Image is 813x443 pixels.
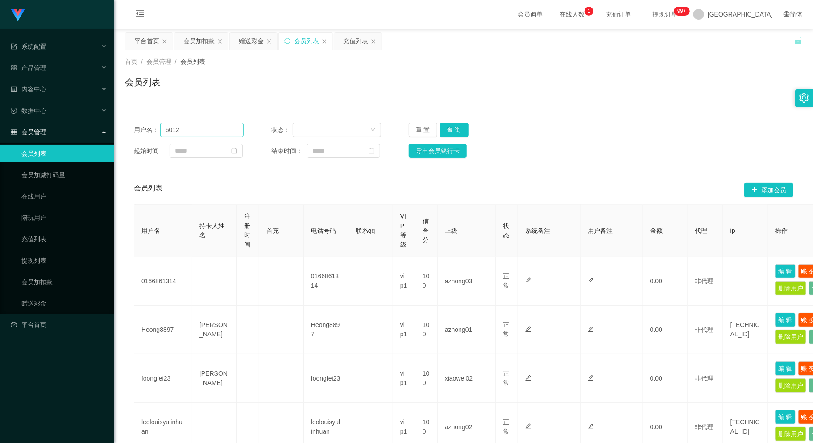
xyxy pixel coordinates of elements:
[775,330,806,344] button: 删除用户
[162,39,167,44] i: 图标: close
[695,375,713,382] span: 非代理
[294,33,319,50] div: 会员列表
[134,257,192,306] td: 0166861314
[775,281,806,295] button: 删除用户
[21,209,107,227] a: 陪玩用户
[525,375,531,381] i: 图标: edit
[134,146,170,156] span: 起始时间：
[744,183,793,197] button: 图标: plus添加会员
[192,306,237,354] td: [PERSON_NAME]
[799,93,809,103] i: 图标: setting
[648,11,682,17] span: 提现订单
[125,75,161,89] h1: 会员列表
[784,11,790,17] i: 图标: global
[503,273,509,289] span: 正常
[11,316,107,334] a: 图标: dashboard平台首页
[393,306,415,354] td: vip1
[141,58,143,65] span: /
[730,227,735,234] span: ip
[11,86,17,92] i: 图标: profile
[371,39,376,44] i: 图标: close
[125,58,137,65] span: 首页
[160,123,244,137] input: 请输入用户名
[438,257,496,306] td: azhong03
[555,11,589,17] span: 在线人数
[775,378,806,393] button: 删除用户
[217,39,223,44] i: 图标: close
[356,227,375,234] span: 联系qq
[180,58,205,65] span: 会员列表
[423,218,429,244] span: 信誉分
[409,123,437,137] button: 重 置
[400,213,406,248] span: VIP等级
[775,313,796,327] button: 编 辑
[192,354,237,403] td: [PERSON_NAME]
[643,306,688,354] td: 0.00
[409,144,467,158] button: 导出会员银行卡
[775,410,796,424] button: 编 辑
[11,9,25,21] img: logo.9652507e.png
[525,423,531,430] i: 图标: edit
[415,354,438,403] td: 100
[11,65,17,71] i: 图标: appstore-o
[134,33,159,50] div: 平台首页
[134,183,162,197] span: 会员列表
[304,306,348,354] td: Heong8897
[311,227,336,234] span: 电话号码
[438,354,496,403] td: xiaowei02
[304,354,348,403] td: foongfei23
[134,354,192,403] td: foongfei23
[266,227,279,234] span: 首充
[21,294,107,312] a: 赠送彩金
[11,128,46,136] span: 会员管理
[794,36,802,44] i: 图标: unlock
[525,277,531,284] i: 图标: edit
[585,7,593,16] sup: 1
[125,0,155,29] i: 图标: menu-fold
[271,146,307,156] span: 结束时间：
[11,129,17,135] i: 图标: table
[244,213,250,248] span: 注册时间
[370,127,376,133] i: 图标: down
[304,257,348,306] td: 0166861314
[393,354,415,403] td: vip1
[322,39,327,44] i: 图标: close
[415,257,438,306] td: 100
[271,125,293,135] span: 状态：
[674,7,690,16] sup: 1207
[588,326,594,332] i: 图标: edit
[775,361,796,376] button: 编 辑
[440,123,469,137] button: 查 询
[21,273,107,291] a: 会员加扣款
[695,326,713,333] span: 非代理
[266,39,272,44] i: 图标: close
[183,33,215,50] div: 会员加扣款
[146,58,171,65] span: 会员管理
[588,7,591,16] p: 1
[503,321,509,338] span: 正常
[775,427,806,441] button: 删除用户
[21,166,107,184] a: 会员加减打码量
[588,423,594,430] i: 图标: edit
[11,86,46,93] span: 内容中心
[650,227,663,234] span: 金额
[369,148,375,154] i: 图标: calendar
[643,354,688,403] td: 0.00
[588,277,594,284] i: 图标: edit
[199,222,224,239] span: 持卡人姓名
[21,230,107,248] a: 充值列表
[393,257,415,306] td: vip1
[11,108,17,114] i: 图标: check-circle-o
[643,257,688,306] td: 0.00
[588,375,594,381] i: 图标: edit
[141,227,160,234] span: 用户名
[601,11,635,17] span: 充值订单
[723,306,768,354] td: [TECHNICAL_ID]
[525,227,550,234] span: 系统备注
[343,33,368,50] div: 充值列表
[11,107,46,114] span: 数据中心
[21,187,107,205] a: 在线用户
[231,148,237,154] i: 图标: calendar
[695,277,713,285] span: 非代理
[284,38,290,44] i: 图标: sync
